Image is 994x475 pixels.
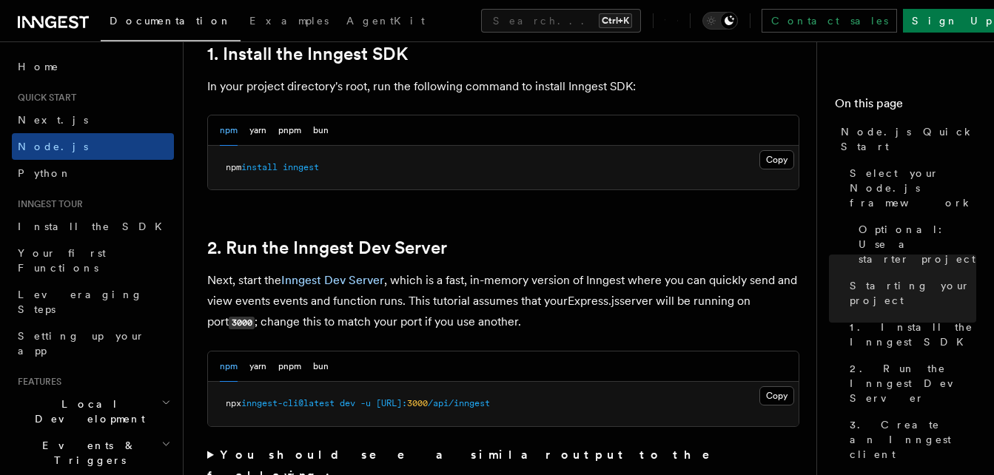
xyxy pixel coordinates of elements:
span: dev [340,398,355,408]
span: Setting up your app [18,330,145,357]
p: In your project directory's root, run the following command to install Inngest SDK: [207,76,799,97]
button: npm [220,351,238,382]
a: Contact sales [762,9,897,33]
span: Python [18,167,72,179]
span: Install the SDK [18,220,171,232]
a: Your first Functions [12,240,174,281]
h4: On this page [835,95,976,118]
a: Inngest Dev Server [281,273,384,287]
a: Next.js [12,107,174,133]
span: Select your Node.js framework [850,166,976,210]
span: Events & Triggers [12,438,161,468]
button: yarn [249,351,266,382]
button: bun [313,115,329,146]
a: 2. Run the Inngest Dev Server [207,237,447,258]
span: Leveraging Steps [18,289,143,315]
button: Events & Triggers [12,432,174,474]
span: inngest-cli@latest [241,398,335,408]
a: Documentation [101,4,241,41]
span: Examples [249,15,329,27]
span: Node.js Quick Start [841,124,976,154]
a: Install the SDK [12,213,174,240]
a: 1. Install the Inngest SDK [207,44,408,64]
a: 3. Create an Inngest client [844,411,976,468]
span: 1. Install the Inngest SDK [850,320,976,349]
button: npm [220,115,238,146]
a: Python [12,160,174,186]
span: Next.js [18,114,88,126]
a: Starting your project [844,272,976,314]
a: 1. Install the Inngest SDK [844,314,976,355]
a: Node.js Quick Start [835,118,976,160]
kbd: Ctrl+K [599,13,632,28]
span: Features [12,376,61,388]
span: -u [360,398,371,408]
span: 3. Create an Inngest client [850,417,976,462]
a: Leveraging Steps [12,281,174,323]
button: yarn [249,115,266,146]
button: bun [313,351,329,382]
code: 3000 [229,317,255,329]
a: Node.js [12,133,174,160]
span: [URL]: [376,398,407,408]
span: Documentation [110,15,232,27]
a: Select your Node.js framework [844,160,976,216]
span: 3000 [407,398,428,408]
a: AgentKit [338,4,434,40]
span: npm [226,162,241,172]
a: Examples [241,4,338,40]
span: /api/inngest [428,398,490,408]
span: inngest [283,162,319,172]
button: Copy [759,150,794,169]
button: Copy [759,386,794,405]
a: Setting up your app [12,323,174,364]
a: 2. Run the Inngest Dev Server [844,355,976,411]
button: Toggle dark mode [702,12,738,30]
button: Local Development [12,391,174,432]
span: AgentKit [346,15,425,27]
span: install [241,162,278,172]
span: Local Development [12,397,161,426]
span: Your first Functions [18,247,106,274]
button: pnpm [278,115,301,146]
span: Home [18,59,59,74]
span: Node.js [18,141,88,152]
a: Optional: Use a starter project [853,216,976,272]
p: Next, start the , which is a fast, in-memory version of Inngest where you can quickly send and vi... [207,270,799,333]
a: Home [12,53,174,80]
span: 2. Run the Inngest Dev Server [850,361,976,405]
span: Inngest tour [12,198,83,210]
span: npx [226,398,241,408]
span: Optional: Use a starter project [859,222,976,266]
span: Quick start [12,92,76,104]
button: pnpm [278,351,301,382]
button: Search...Ctrl+K [481,9,641,33]
span: Starting your project [850,278,976,308]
